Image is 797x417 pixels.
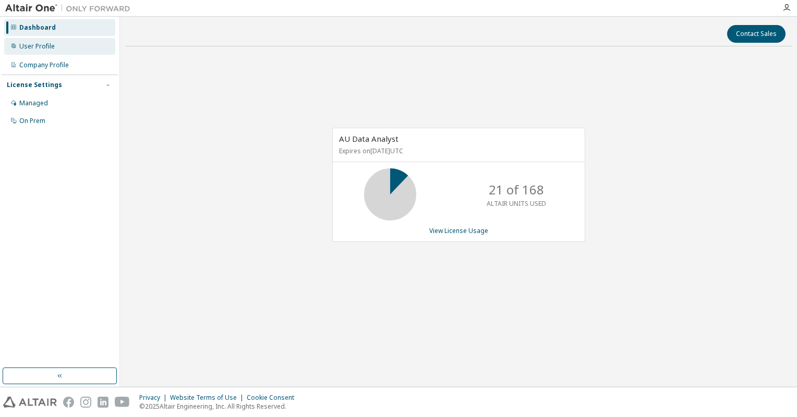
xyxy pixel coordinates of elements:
[7,81,62,89] div: License Settings
[727,25,786,43] button: Contact Sales
[139,394,170,402] div: Privacy
[170,394,247,402] div: Website Terms of Use
[339,133,399,144] span: AU Data Analyst
[19,61,69,69] div: Company Profile
[19,99,48,107] div: Managed
[5,3,136,14] img: Altair One
[98,397,108,408] img: linkedin.svg
[19,42,55,51] div: User Profile
[3,397,57,408] img: altair_logo.svg
[19,23,56,32] div: Dashboard
[139,402,300,411] p: © 2025 Altair Engineering, Inc. All Rights Reserved.
[19,117,45,125] div: On Prem
[80,397,91,408] img: instagram.svg
[63,397,74,408] img: facebook.svg
[489,181,544,199] p: 21 of 168
[429,226,488,235] a: View License Usage
[339,146,576,155] p: Expires on [DATE] UTC
[247,394,300,402] div: Cookie Consent
[487,199,546,208] p: ALTAIR UNITS USED
[115,397,130,408] img: youtube.svg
